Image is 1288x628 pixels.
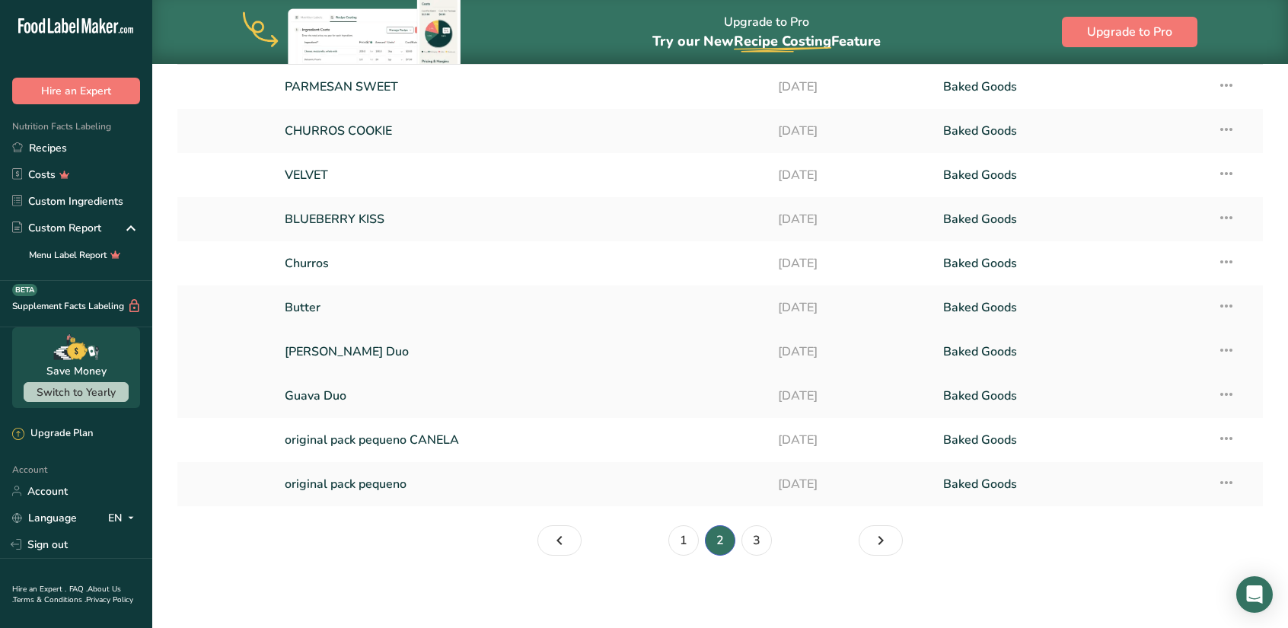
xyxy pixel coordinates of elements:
[285,203,760,235] a: BLUEBERRY KISS
[652,1,881,64] div: Upgrade to Pro
[778,468,924,500] a: [DATE]
[778,292,924,324] a: [DATE]
[285,71,760,103] a: PARMESAN SWEET
[1087,23,1172,41] span: Upgrade to Pro
[943,336,1199,368] a: Baked Goods
[652,32,881,50] span: Try our New Feature
[943,247,1199,279] a: Baked Goods
[12,426,93,442] div: Upgrade Plan
[943,159,1199,191] a: Baked Goods
[285,336,760,368] a: [PERSON_NAME] Duo
[12,584,66,595] a: Hire an Expert .
[943,380,1199,412] a: Baked Goods
[943,424,1199,456] a: Baked Goods
[24,382,129,402] button: Switch to Yearly
[778,203,924,235] a: [DATE]
[285,115,760,147] a: CHURROS COOKIE
[943,203,1199,235] a: Baked Goods
[778,424,924,456] a: [DATE]
[943,71,1199,103] a: Baked Goods
[37,385,116,400] span: Switch to Yearly
[778,115,924,147] a: [DATE]
[943,115,1199,147] a: Baked Goods
[778,336,924,368] a: [DATE]
[1236,576,1273,613] div: Open Intercom Messenger
[12,284,37,296] div: BETA
[12,220,101,236] div: Custom Report
[285,292,760,324] a: Butter
[943,468,1199,500] a: Baked Goods
[943,292,1199,324] a: Baked Goods
[1062,17,1197,47] button: Upgrade to Pro
[108,508,140,527] div: EN
[285,424,760,456] a: original pack pequeno CANELA
[778,159,924,191] a: [DATE]
[285,159,760,191] a: VELVET
[12,78,140,104] button: Hire an Expert
[778,71,924,103] a: [DATE]
[285,247,760,279] a: Churros
[741,525,772,556] a: Page 3.
[778,247,924,279] a: [DATE]
[86,595,133,605] a: Privacy Policy
[668,525,699,556] a: Page 1.
[69,584,88,595] a: FAQ .
[778,380,924,412] a: [DATE]
[13,595,86,605] a: Terms & Conditions .
[12,505,77,531] a: Language
[734,32,831,50] span: Recipe Costing
[46,363,107,379] div: Save Money
[12,584,121,605] a: About Us .
[537,525,582,556] a: Page 1.
[285,468,760,500] a: original pack pequeno
[859,525,903,556] a: Page 3.
[285,380,760,412] a: Guava Duo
